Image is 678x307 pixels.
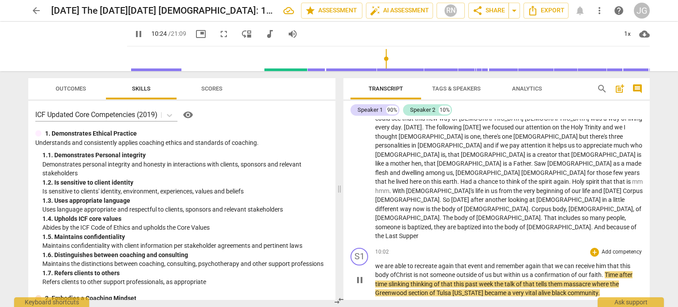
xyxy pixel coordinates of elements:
span: that [601,178,614,185]
button: Switch to audio player [262,26,278,42]
span: every [375,124,391,131]
span: here [410,178,423,185]
span: 10:24 [151,30,167,37]
span: but [579,133,590,140]
span: , [445,151,448,158]
span: of [631,224,637,231]
span: and [390,169,402,176]
span: [DEMOGRAPHIC_DATA] [525,115,591,122]
span: again [554,178,569,185]
span: is [626,178,632,185]
span: Filler word [632,178,643,185]
button: Fullscreen [216,26,232,42]
span: [DEMOGRAPHIC_DATA] [571,151,637,158]
span: our [572,187,582,194]
span: attention [521,142,547,149]
p: Maintains confidentiality with client information per stakeholder agreements and pertinent laws [42,241,328,250]
p: ICF Updated Core Competencies (2019) [35,110,158,120]
span: is [527,151,532,158]
span: that [614,178,626,185]
span: search [597,83,607,94]
span: [DATE] [463,124,482,131]
span: that [448,151,461,158]
span: Share [472,5,505,16]
div: 1. 6. Distinguishes between coaching and consulting [42,250,328,260]
span: and [483,142,495,149]
div: 1x [619,27,636,41]
span: years [625,169,640,176]
span: looking [508,196,529,203]
span: comment [632,83,643,94]
span: was [591,115,603,122]
span: arrow_back [31,5,41,16]
span: the [494,224,505,231]
span: one [502,133,513,140]
div: RN [444,4,457,17]
span: and [603,124,614,131]
span: I [624,124,625,131]
span: Scores [201,85,222,92]
span: , [480,133,483,140]
span: [DEMOGRAPHIC_DATA] [521,169,587,176]
span: share [472,5,483,16]
span: spirit [539,178,554,185]
span: living [628,115,642,122]
button: Add summary [613,82,627,96]
span: body [553,205,566,212]
span: that [558,151,571,158]
span: in [411,142,418,149]
span: think [506,178,521,185]
span: in [485,187,491,194]
span: Corpus [531,205,553,212]
span: Holy [572,178,586,185]
span: Corpus [623,187,643,194]
span: a [608,196,613,203]
span: receive [576,262,596,269]
div: 90% [386,106,398,114]
span: little [613,196,625,203]
p: Maintains the distinctions between coaching, consulting, psychotherapy and other support professions [42,259,328,269]
span: [DEMOGRAPHIC_DATA] [569,205,633,212]
span: [DEMOGRAPHIC_DATA] [375,196,440,203]
span: body [442,205,457,212]
span: helps [552,142,568,149]
span: the [375,232,385,239]
span: a [603,115,608,122]
span: again [438,262,455,269]
span: auto_fix_high [370,5,380,16]
span: at [529,196,536,203]
span: us [491,187,499,194]
span: recreate [414,262,438,269]
span: the [513,187,524,194]
span: we [375,262,384,269]
span: is [464,133,470,140]
a: Help [611,3,627,19]
span: into [482,224,494,231]
span: pause [133,29,144,39]
span: compare_arrows [334,296,344,306]
button: AI Assessment [366,3,433,19]
span: he [388,178,396,185]
span: of [621,115,628,122]
button: Sharing summary [508,3,520,19]
span: Export [527,5,565,16]
span: there's [590,133,609,140]
span: The [425,124,437,131]
span: that [375,178,388,185]
span: That [544,214,558,221]
span: that [424,160,437,167]
span: Assessment [305,5,358,16]
span: we [614,124,624,131]
div: Add outcome [590,248,599,257]
span: this [620,262,630,269]
span: focused [492,124,515,131]
div: 1. 4. Upholds ICF core values [42,214,328,224]
span: the [432,205,442,212]
span: on [552,124,561,131]
span: Father [513,160,531,167]
span: [DEMOGRAPHIC_DATA] [547,160,613,167]
span: is [426,205,432,212]
span: able [395,262,407,269]
button: Assessment [301,3,362,19]
span: is [441,151,445,158]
